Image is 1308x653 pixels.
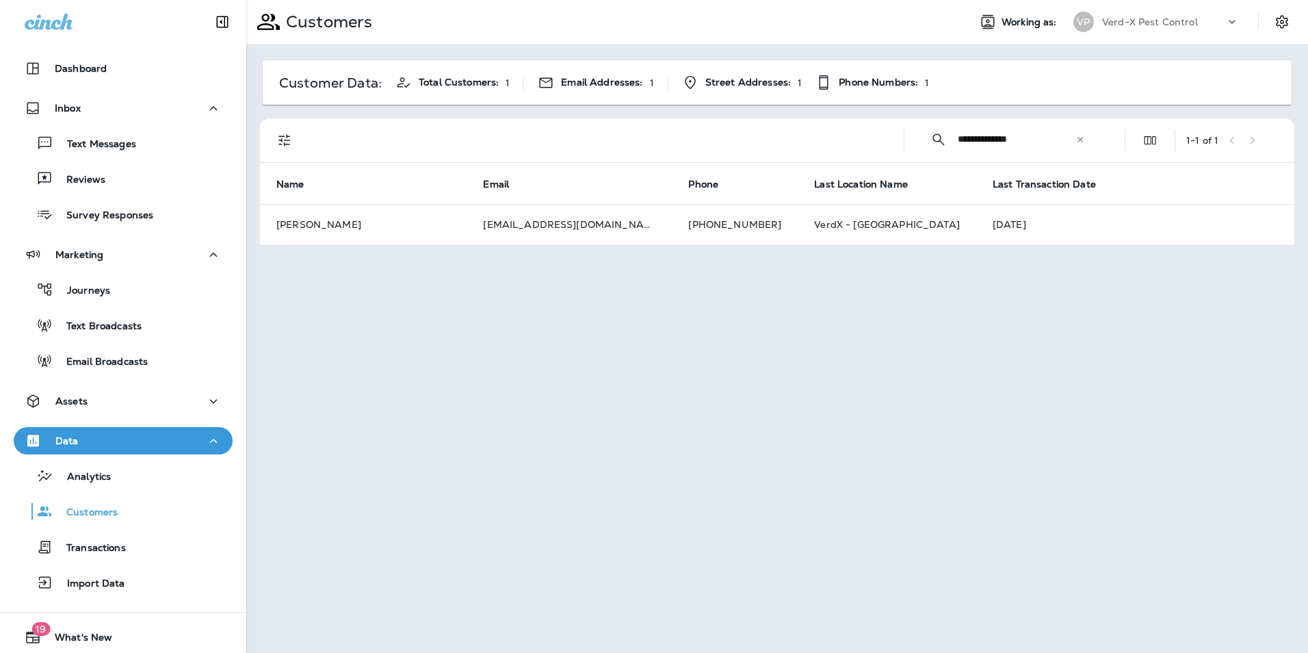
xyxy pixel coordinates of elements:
button: Analytics [14,461,233,490]
button: Customers [14,497,233,526]
p: Import Data [53,578,125,591]
span: 19 [31,622,50,636]
td: [PERSON_NAME] [260,204,467,245]
button: Inbox [14,94,233,122]
span: What's New [41,632,112,648]
span: Phone [688,179,718,190]
button: Data [14,427,233,454]
span: Email [483,179,509,190]
td: [PHONE_NUMBER] [672,204,798,245]
span: Total Customers: [419,77,499,88]
button: Collapse Search [925,126,952,153]
button: Email Broadcasts [14,346,233,375]
p: Email Broadcasts [53,356,148,369]
span: Name [276,178,322,190]
button: Journeys [14,275,233,304]
p: Text Messages [53,138,136,151]
p: 1 [798,77,802,88]
span: Email [483,178,527,190]
p: Transactions [53,542,126,555]
div: VP [1073,12,1094,32]
button: Survey Responses [14,200,233,229]
p: Customers [280,12,372,32]
button: Marketing [14,241,233,268]
p: Marketing [55,249,103,260]
p: Survey Responses [53,209,153,222]
button: Edit Fields [1136,127,1164,154]
button: Text Messages [14,129,233,157]
span: Name [276,179,304,190]
button: Dashboard [14,55,233,82]
button: Import Data [14,568,233,597]
button: Assets [14,387,233,415]
button: Reviews [14,164,233,193]
p: Journeys [53,285,110,298]
button: Filters [271,127,298,154]
span: Last Transaction Date [993,178,1114,190]
button: Text Broadcasts [14,311,233,340]
button: Collapse Sidebar [203,8,241,36]
td: [DATE] [976,204,1294,245]
td: [EMAIL_ADDRESS][DOMAIN_NAME] [467,204,672,245]
span: Working as: [1002,16,1060,28]
p: Text Broadcasts [53,320,142,333]
button: 19What's New [14,624,233,651]
span: Phone [688,178,736,190]
p: Inbox [55,103,81,114]
p: 1 [506,77,510,88]
p: Reviews [53,174,105,187]
p: 1 [650,77,654,88]
p: Analytics [53,471,111,484]
span: Street Addresses: [705,77,791,88]
span: VerdX - [GEOGRAPHIC_DATA] [814,218,960,231]
p: Data [55,435,79,446]
p: Dashboard [55,63,107,74]
p: 1 [925,77,929,88]
span: Email Addresses: [561,77,642,88]
p: Verd-X Pest Control [1102,16,1198,27]
span: Last Location Name [814,178,926,190]
button: Transactions [14,533,233,561]
p: Assets [55,396,88,407]
p: Customer Data: [279,77,382,88]
span: Last Location Name [814,179,908,190]
span: Last Transaction Date [993,179,1096,190]
p: Customers [53,507,118,520]
button: Settings [1270,10,1294,34]
div: 1 - 1 of 1 [1186,135,1218,146]
span: Phone Numbers: [839,77,918,88]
